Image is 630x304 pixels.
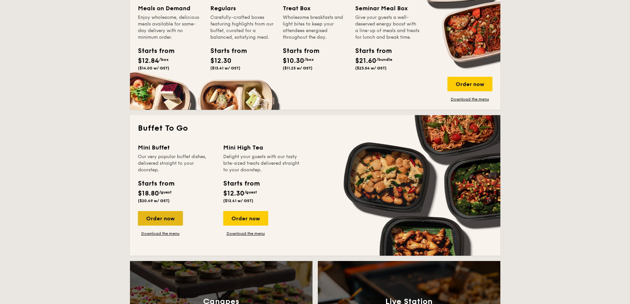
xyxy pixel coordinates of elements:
div: Starts from [355,46,385,56]
div: Starts from [138,46,168,56]
div: Our very popular buffet dishes, delivered straight to your doorstep. [138,153,215,173]
div: Order now [447,77,492,91]
div: Treat Box [283,4,347,13]
div: Starts from [210,46,240,56]
span: /guest [159,190,172,195]
div: Wholesome breakfasts and light bites to keep your attendees energised throughout the day. [283,14,347,41]
span: $12.30 [223,190,244,197]
span: /bundle [376,57,392,62]
div: Order now [138,211,183,226]
div: Starts from [283,46,313,56]
a: Download the menu [223,231,268,236]
span: $12.30 [210,57,231,65]
span: /box [159,57,169,62]
div: Starts from [138,179,174,189]
span: ($13.41 w/ GST) [210,66,240,70]
span: ($23.54 w/ GST) [355,66,387,70]
a: Download the menu [138,231,183,236]
div: Mini Buffet [138,143,215,152]
div: Starts from [223,179,259,189]
span: $18.80 [138,190,159,197]
div: Carefully-crafted boxes featuring highlights from our buffet, curated for a balanced, satisfying ... [210,14,275,41]
div: Delight your guests with our tasty bite-sized treats delivered straight to your doorstep. [223,153,301,173]
span: $12.84 [138,57,159,65]
h2: Buffet To Go [138,123,492,134]
span: /guest [244,190,257,195]
div: Mini High Tea [223,143,301,152]
div: Meals on Demand [138,4,202,13]
div: Enjoy wholesome, delicious meals available for same-day delivery with no minimum order. [138,14,202,41]
div: Seminar Meal Box [355,4,420,13]
span: $21.60 [355,57,376,65]
span: ($13.41 w/ GST) [223,198,253,203]
span: ($14.00 w/ GST) [138,66,169,70]
span: ($20.49 w/ GST) [138,198,170,203]
div: Order now [223,211,268,226]
a: Download the menu [447,97,492,102]
div: Regulars [210,4,275,13]
div: Give your guests a well-deserved energy boost with a line-up of meals and treats for lunch and br... [355,14,420,41]
span: $10.30 [283,57,304,65]
span: ($11.23 w/ GST) [283,66,313,70]
span: /box [304,57,314,62]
